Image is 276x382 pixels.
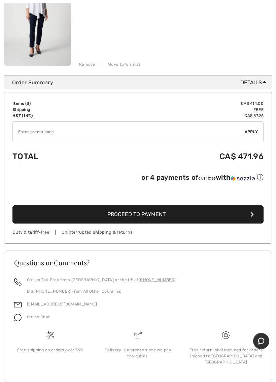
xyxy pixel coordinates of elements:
img: chat [14,314,22,322]
span: 3 [27,101,29,106]
span: Online Chat [27,315,50,320]
div: or 4 payments ofCA$ 117.99withSezzle Click to learn more about Sezzle [12,173,264,185]
td: Free [106,107,264,113]
div: Free shipping on orders over $99 [11,347,89,353]
div: Order Summary [12,79,269,87]
a: [PHONE_NUMBER] [34,289,71,294]
h3: Questions or Comments? [14,260,262,266]
span: CA$ 117.99 [198,177,216,181]
span: Proceed to Payment [107,211,166,218]
a: [EMAIL_ADDRESS][DOMAIN_NAME] [27,302,97,307]
input: Promo code [13,122,245,142]
p: Dial From All Other Countries [27,289,176,295]
p: Call us Toll-Free from [GEOGRAPHIC_DATA] or the US at [27,277,176,283]
iframe: PayPal-paypal [12,185,264,203]
img: Sezzle [231,176,255,182]
span: Apply [245,129,258,135]
div: Delivery is a breeze since we pay the duties! [99,347,176,359]
img: Free shipping on orders over $99 [222,332,230,339]
div: Remove [79,62,96,68]
div: Duty & tariff-free | Uninterrupted shipping & returns [12,229,264,236]
div: Move to Wishlist [102,62,140,68]
img: Delivery is a breeze since we pay the duties! [134,332,142,339]
img: Free shipping on orders over $99 [46,332,54,339]
iframe: Opens a widget where you can chat to one of our agents [253,333,269,350]
td: HST (14%) [12,113,106,119]
div: Free return label included for orders shipped to [GEOGRAPHIC_DATA] and [GEOGRAPHIC_DATA] [187,347,265,365]
td: CA$ 414.00 [106,101,264,107]
div: or 4 payments of with [141,173,264,182]
span: Details [240,79,269,87]
img: email [14,301,22,309]
td: Items ( ) [12,101,106,107]
a: [PHONE_NUMBER] [139,278,176,283]
td: Total [12,145,106,168]
td: CA$ 471.96 [106,145,264,168]
button: Proceed to Payment [12,206,264,224]
td: Shipping [12,107,106,113]
img: call [14,278,22,286]
td: CA$ 57.96 [106,113,264,119]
